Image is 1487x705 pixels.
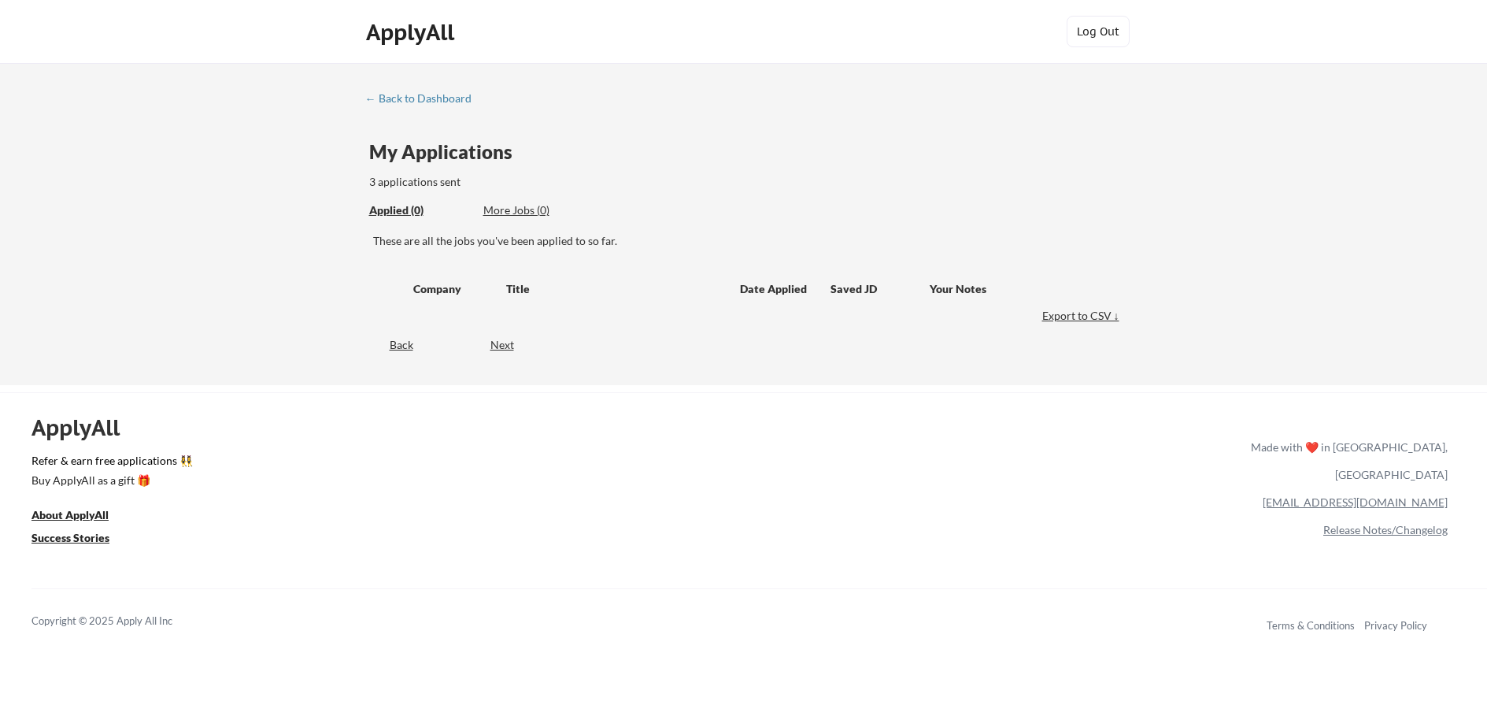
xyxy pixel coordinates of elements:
div: Company [413,281,492,297]
a: Buy ApplyAll as a gift 🎁 [31,472,189,492]
div: ← Back to Dashboard [365,93,483,104]
div: Buy ApplyAll as a gift 🎁 [31,475,189,486]
div: Next [490,337,532,353]
a: Terms & Conditions [1267,619,1355,632]
div: 3 applications sent [369,174,674,190]
div: ApplyAll [31,414,138,441]
div: These are job applications we think you'd be a good fit for, but couldn't apply you to automatica... [483,202,599,219]
div: ApplyAll [366,19,459,46]
u: Success Stories [31,531,109,544]
div: My Applications [369,143,525,161]
a: Release Notes/Changelog [1323,523,1448,536]
div: Date Applied [740,281,809,297]
a: [EMAIL_ADDRESS][DOMAIN_NAME] [1263,495,1448,509]
div: Saved JD [830,274,930,302]
div: Export to CSV ↓ [1042,308,1123,324]
div: Copyright © 2025 Apply All Inc [31,614,213,629]
div: More Jobs (0) [483,202,599,218]
div: Title [506,281,725,297]
div: Back [365,337,413,353]
a: About ApplyAll [31,506,131,526]
a: Success Stories [31,529,131,549]
a: ← Back to Dashboard [365,92,483,108]
u: About ApplyAll [31,508,109,521]
div: Your Notes [930,281,1109,297]
button: Log Out [1067,16,1130,47]
div: These are all the jobs you've been applied to so far. [369,202,472,219]
a: Refer & earn free applications 👯‍♀️ [31,455,922,472]
div: Made with ❤️ in [GEOGRAPHIC_DATA], [GEOGRAPHIC_DATA] [1245,433,1448,488]
a: Privacy Policy [1364,619,1427,632]
div: Applied (0) [369,202,472,218]
div: These are all the jobs you've been applied to so far. [373,233,1123,249]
